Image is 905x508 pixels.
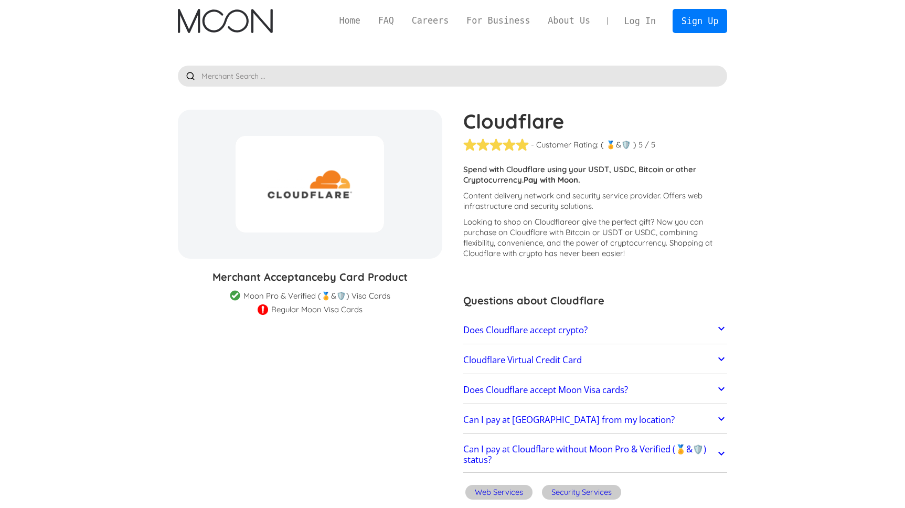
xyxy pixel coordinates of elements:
[463,319,728,341] a: Does Cloudflare accept crypto?
[178,9,273,33] img: Moon Logo
[638,140,643,150] div: 5
[323,270,408,283] span: by Card Product
[463,349,728,371] a: Cloudflare Virtual Credit Card
[463,164,728,185] p: Spend with Cloudflare using your USDT, USDC, Bitcoin or other Cryptocurrency.
[463,439,728,470] a: Can I pay at Cloudflare without Moon Pro & Verified (🏅&🛡️) status?
[551,487,612,498] div: Security Services
[463,409,728,431] a: Can I pay at [GEOGRAPHIC_DATA] from my location?
[463,379,728,401] a: Does Cloudflare accept Moon Visa cards?
[463,415,675,425] h2: Can I pay at [GEOGRAPHIC_DATA] from my location?
[331,14,369,27] a: Home
[369,14,403,27] a: FAQ
[601,140,604,150] div: (
[572,217,651,227] span: or give the perfect gift
[271,304,363,315] div: Regular Moon Visa Cards
[645,140,655,150] div: / 5
[463,110,728,133] h1: Cloudflare
[178,66,728,87] input: Merchant Search ...
[178,9,273,33] a: home
[463,385,628,395] h2: Does Cloudflare accept Moon Visa cards?
[615,9,665,33] a: Log In
[539,14,599,27] a: About Us
[463,190,728,211] p: Content delivery network and security service provider. Offers web infrastructure and security so...
[178,269,442,285] h3: Merchant Acceptance
[463,293,728,309] h3: Questions about Cloudflare
[540,483,623,504] a: Security Services
[606,140,631,150] div: 🏅&🛡️
[243,291,390,301] div: Moon Pro & Verified (🏅&🛡️) Visa Cards
[673,9,727,33] a: Sign Up
[463,444,716,465] h2: Can I pay at Cloudflare without Moon Pro & Verified (🏅&🛡️) status?
[475,487,523,498] div: Web Services
[463,483,535,504] a: Web Services
[457,14,539,27] a: For Business
[524,175,580,185] strong: Pay with Moon.
[633,140,636,150] div: )
[531,140,599,150] div: - Customer Rating:
[463,325,588,335] h2: Does Cloudflare accept crypto?
[463,355,582,365] h2: Cloudflare Virtual Credit Card
[463,217,728,259] p: Looking to shop on Cloudflare ? Now you can purchase on Cloudflare with Bitcoin or USDT or USDC, ...
[403,14,457,27] a: Careers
